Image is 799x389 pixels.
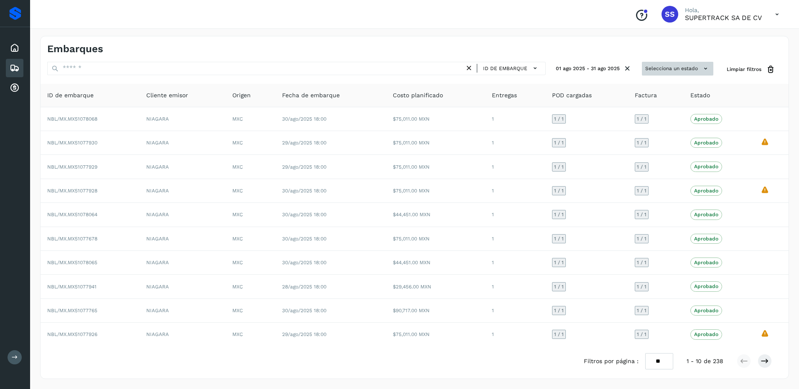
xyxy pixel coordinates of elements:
td: MXC [226,107,275,131]
td: MXC [226,251,275,275]
button: 01 ago 2025 - 31 ago 2025 [552,62,635,76]
span: 1 / 1 [554,236,564,241]
span: Limpiar filtros [727,66,761,73]
span: 1 / 1 [554,332,564,337]
span: NBL/MX.MX51077678 [47,236,97,242]
span: 1 / 1 [554,212,564,217]
td: MXC [226,323,275,346]
span: 1 / 1 [637,236,646,241]
span: 1 / 1 [637,260,646,265]
span: 29/ago/2025 18:00 [282,164,326,170]
span: 29/ago/2025 18:00 [282,331,326,337]
td: NIAGARA [140,251,226,275]
span: 1 / 1 [554,116,564,121]
p: Aprobado [694,260,718,265]
td: 1 [485,251,545,275]
td: 1 [485,107,545,131]
button: Selecciona un estado [642,62,713,76]
span: POD cargadas [552,91,592,100]
p: Aprobado [694,188,718,194]
div: Cuentas por cobrar [6,79,23,97]
td: 1 [485,155,545,179]
span: 1 / 1 [554,260,564,265]
span: 1 / 1 [637,116,646,121]
td: 1 [485,131,545,155]
td: $75,011.00 MXN [386,179,485,203]
span: 1 / 1 [637,140,646,145]
div: Inicio [6,39,23,57]
td: $75,011.00 MXN [386,155,485,179]
h4: Embarques [47,43,103,55]
span: Cliente emisor [146,91,188,100]
td: MXC [226,227,275,251]
span: NBL/MX.MX51078064 [47,212,97,217]
p: Aprobado [694,116,718,122]
span: ID de embarque [483,65,527,72]
td: MXC [226,299,275,323]
td: $44,451.00 MXN [386,251,485,275]
span: 1 / 1 [637,284,646,289]
span: NBL/MX.MX51078065 [47,260,97,265]
span: 30/ago/2025 18:00 [282,188,326,194]
span: 1 / 1 [554,308,564,313]
td: NIAGARA [140,323,226,346]
span: 1 / 1 [637,164,646,169]
span: 1 / 1 [637,212,646,217]
td: $29,456.00 MXN [386,275,485,298]
span: Factura [635,91,657,100]
p: Aprobado [694,331,718,337]
button: ID de embarque [481,62,542,74]
td: MXC [226,155,275,179]
span: 1 / 1 [554,284,564,289]
span: 30/ago/2025 18:00 [282,260,326,265]
button: Limpiar filtros [720,62,782,77]
span: 1 / 1 [554,140,564,145]
span: 1 / 1 [637,308,646,313]
td: MXC [226,275,275,298]
td: NIAGARA [140,203,226,227]
span: NBL/MX.MX51077941 [47,284,97,290]
td: MXC [226,179,275,203]
span: Filtros por página : [584,357,639,366]
span: NBL/MX.MX51077929 [47,164,97,170]
td: $75,011.00 MXN [386,107,485,131]
p: Aprobado [694,140,718,146]
span: Estado [690,91,710,100]
div: Embarques [6,59,23,77]
span: 30/ago/2025 18:00 [282,236,326,242]
td: 1 [485,179,545,203]
td: $90,717.00 MXN [386,299,485,323]
p: Aprobado [694,236,718,242]
td: NIAGARA [140,131,226,155]
td: NIAGARA [140,107,226,131]
td: NIAGARA [140,155,226,179]
td: NIAGARA [140,275,226,298]
span: 30/ago/2025 18:00 [282,308,326,313]
span: 1 / 1 [554,188,564,193]
span: 30/ago/2025 18:00 [282,212,326,217]
span: ID de embarque [47,91,94,100]
td: $44,451.00 MXN [386,203,485,227]
td: 1 [485,299,545,323]
td: $75,011.00 MXN [386,227,485,251]
p: Aprobado [694,212,718,217]
td: MXC [226,203,275,227]
td: NIAGARA [140,299,226,323]
span: 1 / 1 [637,332,646,337]
p: Hola, [685,7,762,14]
span: Costo planificado [393,91,443,100]
p: Aprobado [694,164,718,169]
td: $75,011.00 MXN [386,323,485,346]
td: MXC [226,131,275,155]
td: NIAGARA [140,227,226,251]
td: 1 [485,323,545,346]
td: 1 [485,227,545,251]
span: NBL/MX.MX51077928 [47,188,97,194]
td: NIAGARA [140,179,226,203]
span: NBL/MX.MX51078068 [47,116,97,122]
td: $75,011.00 MXN [386,131,485,155]
span: NBL/MX.MX51077930 [47,140,97,146]
p: SUPERTRACK SA DE CV [685,14,762,22]
td: 1 [485,203,545,227]
p: Aprobado [694,308,718,313]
